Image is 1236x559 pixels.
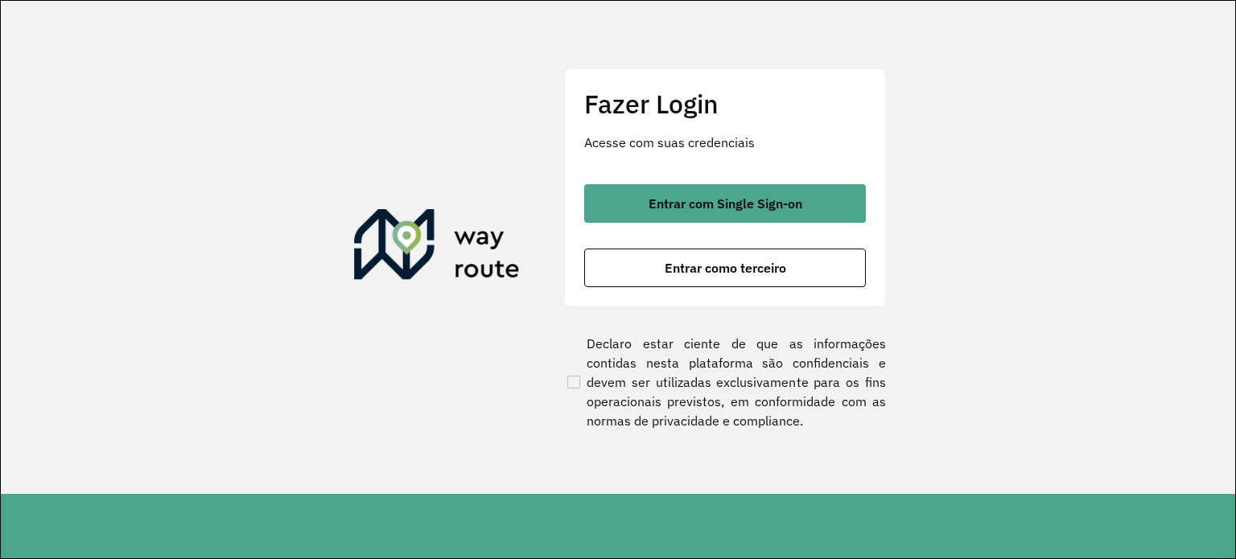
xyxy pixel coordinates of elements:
button: button [584,249,866,287]
span: Entrar como terceiro [665,261,786,274]
button: button [584,184,866,223]
img: Roteirizador AmbevTech [354,209,520,286]
p: Acesse com suas credenciais [584,133,866,152]
span: Entrar com Single Sign-on [649,197,802,210]
h2: Fazer Login [584,88,866,119]
label: Declaro estar ciente de que as informações contidas nesta plataforma são confidenciais e devem se... [564,334,886,430]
